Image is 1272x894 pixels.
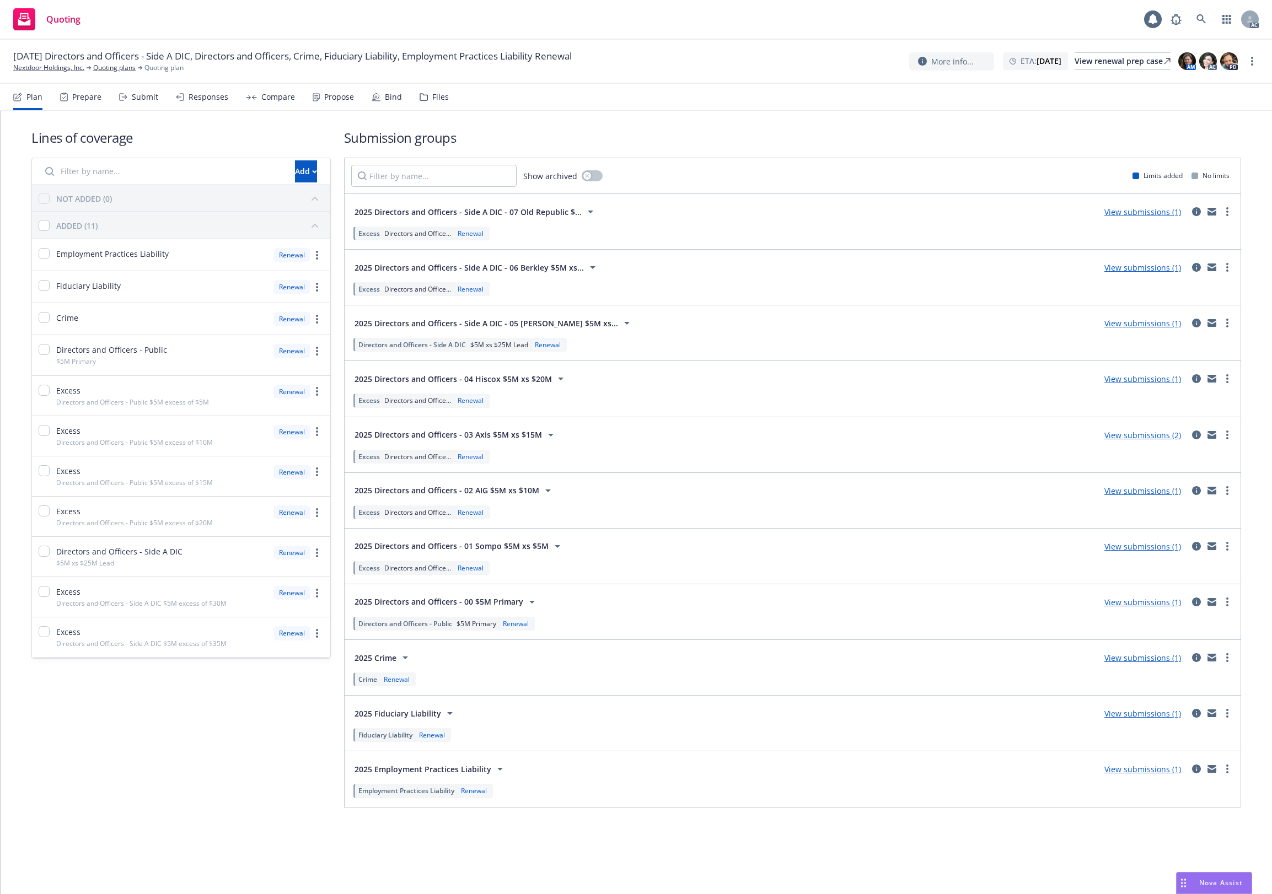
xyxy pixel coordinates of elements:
[455,563,486,573] div: Renewal
[1205,540,1219,553] a: mail
[1104,374,1181,384] a: View submissions (1)
[310,281,324,294] a: more
[1104,764,1181,774] a: View submissions (1)
[72,93,101,101] div: Prepare
[351,165,517,187] input: Filter by name...
[1104,262,1181,273] a: View submissions (1)
[1205,651,1219,664] a: mail
[358,675,377,684] span: Crime
[501,619,531,628] div: Renewal
[358,786,454,795] span: Employment Practices Liability
[1190,8,1212,30] a: Search
[56,639,227,648] span: Directors and Officers - Side A DIC $5M excess of $35M
[13,50,572,63] span: [DATE] Directors and Officers - Side A DIC, Directors and Officers, Crime, Fiduciary Liability, E...
[355,373,552,385] span: 2025 Directors and Officers - 04 Hiscox $5M xs $20M
[455,229,486,238] div: Renewal
[1221,372,1234,385] a: more
[1221,762,1234,775] a: more
[355,540,549,552] span: 2025 Directors and Officers - 01 Sompo $5M xs $5M
[310,344,324,358] a: more
[355,708,441,719] span: 2025 Fiduciary Liability
[351,368,571,390] button: 2025 Directors and Officers - 04 Hiscox $5M xs $20M
[1221,595,1234,608] a: more
[56,438,213,447] span: Directors and Officers - Public $5M excess of $10M
[1104,653,1181,663] a: View submissions (1)
[56,217,324,234] button: ADDED (11)
[1192,171,1230,180] div: No limits
[295,161,317,182] div: Add
[351,312,637,334] button: 2025 Directors and Officers - Side A DIC - 05 [PERSON_NAME] $5M xs...
[1190,651,1203,664] a: circleInformation
[1205,316,1219,330] a: mail
[56,357,96,366] span: $5M Primary
[56,190,324,207] button: NOT ADDED (0)
[355,596,523,607] span: 2025 Directors and Officers - 00 $5M Primary
[384,508,451,517] span: Directors and Office...
[358,340,466,349] span: Directors and Officers - Side A DIC
[310,313,324,326] a: more
[56,478,213,487] span: Directors and Officers - Public $5M excess of $15M
[384,229,451,238] span: Directors and Office...
[1221,428,1234,441] a: more
[273,465,310,479] div: Renewal
[459,786,489,795] div: Renewal
[273,312,310,326] div: Renewal
[455,396,486,405] div: Renewal
[56,220,98,231] div: ADDED (11)
[93,63,136,73] a: Quoting plans
[310,586,324,600] a: more
[1190,540,1203,553] a: circleInformation
[1104,541,1181,552] a: View submissions (1)
[1104,207,1181,217] a: View submissions (1)
[1190,261,1203,274] a: circleInformation
[355,763,491,775] span: 2025 Employment Practices Liability
[432,93,449,101] div: Files
[324,93,354,101] div: Propose
[355,206,582,218] span: 2025 Directors and Officers - Side A DIC - 07 Old Republic $...
[56,546,183,557] span: Directors and Officers - Side A DIC
[273,385,310,398] div: Renewal
[1216,8,1238,30] a: Switch app
[56,248,169,260] span: Employment Practices Liability
[1190,707,1203,720] a: circleInformation
[909,52,994,71] button: More info...
[455,508,486,517] div: Renewal
[310,385,324,398] a: more
[1165,8,1187,30] a: Report a Bug
[1221,261,1234,274] a: more
[261,93,295,101] div: Compare
[355,317,618,329] span: 2025 Directors and Officers - Side A DIC - 05 [PERSON_NAME] $5M xs...
[358,563,380,573] span: Excess
[1205,205,1219,218] a: mail
[355,484,539,496] span: 2025 Directors and Officers - 02 AIG $5M xs $10M
[533,340,563,349] div: Renewal
[56,425,80,437] span: Excess
[355,262,584,273] span: 2025 Directors and Officers - Side A DIC - 06 Berkley $5M xs...
[1221,316,1234,330] a: more
[1221,205,1234,218] a: more
[273,280,310,294] div: Renewal
[1190,484,1203,497] a: circleInformation
[1104,318,1181,328] a: View submissions (1)
[455,284,486,294] div: Renewal
[56,280,121,292] span: Fiduciary Liability
[1205,484,1219,497] a: mail
[384,563,451,573] span: Directors and Office...
[273,586,310,600] div: Renewal
[351,424,561,446] button: 2025 Directors and Officers - 03 Axis $5M xs $15M
[355,652,396,664] span: 2025 Crime
[310,425,324,438] a: more
[470,340,528,349] span: $5M xs $25M Lead
[384,284,451,294] span: Directors and Office...
[384,452,451,461] span: Directors and Office...
[1104,430,1181,440] a: View submissions (2)
[1190,372,1203,385] a: circleInformation
[1221,651,1234,664] a: more
[273,425,310,439] div: Renewal
[351,256,603,278] button: 2025 Directors and Officers - Side A DIC - 06 Berkley $5M xs...
[1205,261,1219,274] a: mail
[273,248,310,262] div: Renewal
[1220,52,1238,70] img: photo
[1205,372,1219,385] a: mail
[1075,52,1171,70] a: View renewal prep case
